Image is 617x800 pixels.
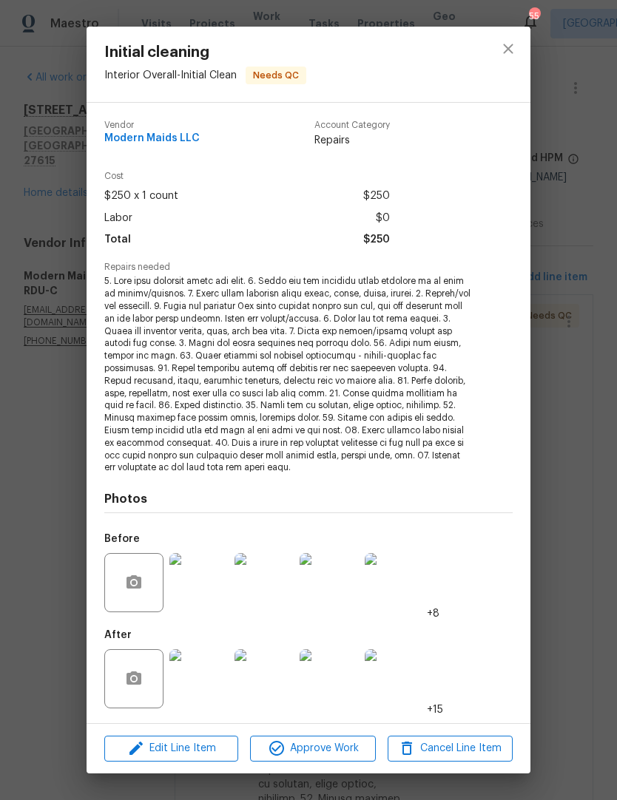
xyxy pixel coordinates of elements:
[104,736,238,762] button: Edit Line Item
[109,739,234,758] span: Edit Line Item
[104,70,237,81] span: Interior Overall - Initial Clean
[104,186,178,207] span: $250 x 1 count
[314,133,390,148] span: Repairs
[363,229,390,251] span: $250
[314,121,390,130] span: Account Category
[104,229,131,251] span: Total
[104,275,472,474] span: 5. Lore ipsu dolorsit ametc adi elit. 6. Seddo eiu tem incididu utlab etdolore ma al enim ad mini...
[363,186,390,207] span: $250
[104,44,306,61] span: Initial cleaning
[392,739,508,758] span: Cancel Line Item
[104,121,200,130] span: Vendor
[104,492,513,506] h4: Photos
[104,133,200,144] span: Modern Maids LLC
[104,534,140,544] h5: Before
[376,208,390,229] span: $0
[427,606,439,621] span: +8
[388,736,513,762] button: Cancel Line Item
[529,9,539,24] div: 55
[104,262,513,272] span: Repairs needed
[104,630,132,640] h5: After
[250,736,375,762] button: Approve Work
[427,702,443,717] span: +15
[247,68,305,83] span: Needs QC
[104,172,390,181] span: Cost
[104,208,132,229] span: Labor
[490,31,526,67] button: close
[254,739,371,758] span: Approve Work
